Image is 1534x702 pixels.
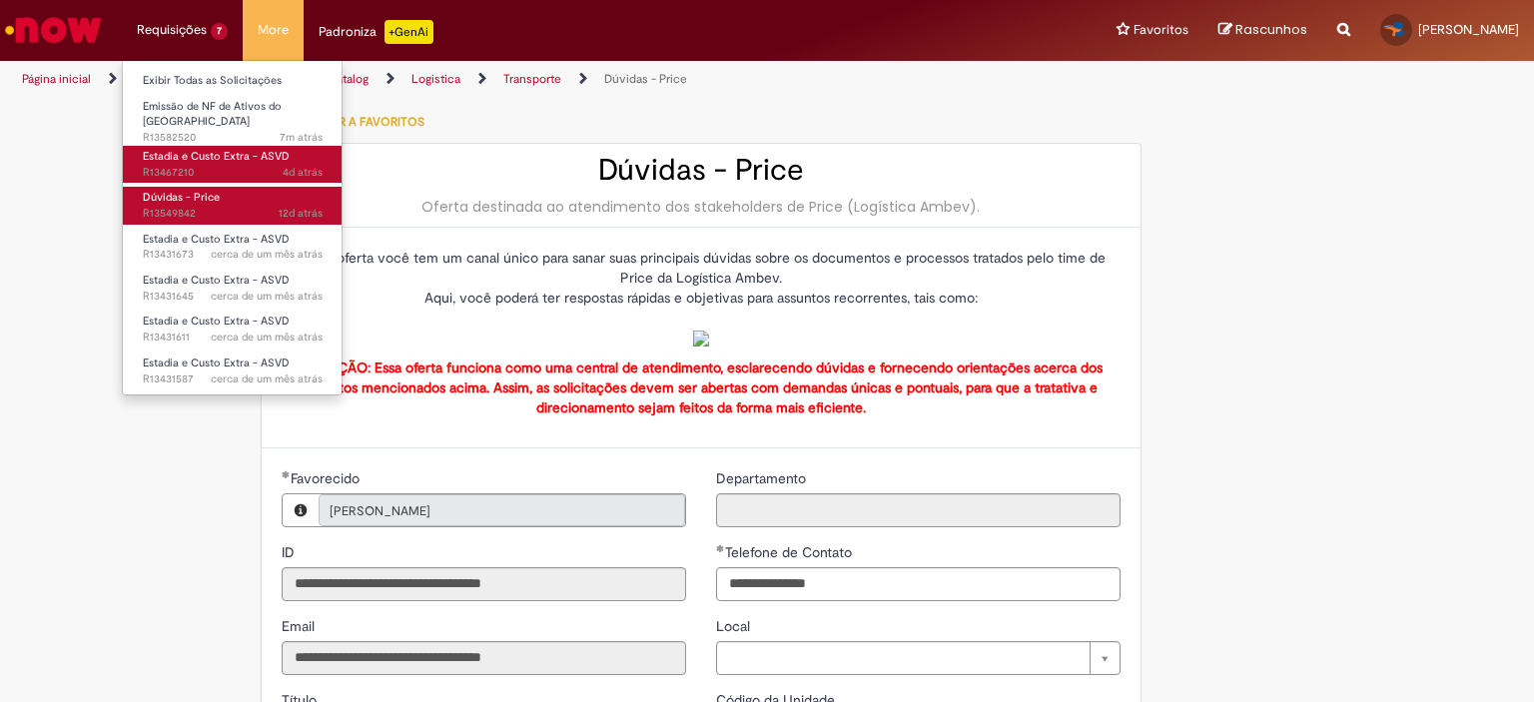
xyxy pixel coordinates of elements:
[693,331,709,347] img: sys_attachment.do
[283,165,323,180] time: 26/09/2025 17:40:51
[143,165,323,181] span: R13467210
[123,311,343,348] a: Aberto R13431611 : Estadia e Custo Extra - ASVD
[143,330,323,346] span: R13431611
[280,130,323,145] span: 7m atrás
[282,616,319,636] label: Somente leitura - Email
[143,314,290,329] span: Estadia e Custo Extra - ASVD
[143,371,323,387] span: R13431587
[716,468,810,488] label: Somente leitura - Departamento
[123,352,343,389] a: Aberto R13431587 : Estadia e Custo Extra - ASVD
[123,270,343,307] a: Aberto R13431645 : Estadia e Custo Extra - ASVD
[411,71,460,87] a: Logistica
[716,641,1121,675] a: Limpar campo Local
[143,355,290,370] span: Estadia e Custo Extra - ASVD
[319,20,433,44] div: Padroniza
[211,289,323,304] time: 20/08/2025 10:45:59
[261,101,435,143] button: Adicionar a Favoritos
[282,617,319,635] span: Somente leitura - Email
[281,114,424,130] span: Adicionar a Favoritos
[143,247,323,263] span: R13431673
[319,494,685,526] a: [PERSON_NAME]Limpar campo Favorecido
[716,469,810,487] span: Somente leitura - Departamento
[143,289,323,305] span: R13431645
[123,187,343,224] a: Aberto R13549842 : Dúvidas - Price
[282,542,299,562] label: Somente leitura - ID
[143,190,220,205] span: Dúvidas - Price
[282,641,686,675] input: Email
[1235,20,1307,39] span: Rascunhos
[143,130,323,146] span: R13582520
[143,99,282,130] span: Emissão de NF de Ativos do [GEOGRAPHIC_DATA]
[282,197,1121,217] div: Oferta destinada ao atendimento dos stakeholders de Price (Logística Ambev).
[211,247,323,262] span: cerca de um mês atrás
[299,358,1103,416] strong: *ATENÇÃO: Essa oferta funciona como uma central de atendimento, esclarecendo dúvidas e fornecendo...
[258,20,289,40] span: More
[22,71,91,87] a: Página inicial
[330,495,634,527] span: [PERSON_NAME]
[282,470,291,478] span: Obrigatório Preenchido
[716,567,1121,601] input: Telefone de Contato
[15,61,1008,98] ul: Trilhas de página
[604,71,687,87] a: Dúvidas - Price
[283,165,323,180] span: 4d atrás
[211,247,323,262] time: 20/08/2025 10:49:11
[280,130,323,145] time: 30/09/2025 15:48:04
[716,617,754,635] span: Local
[123,70,343,92] a: Exibir Todas as Solicitações
[143,273,290,288] span: Estadia e Custo Extra - ASVD
[384,20,433,44] p: +GenAi
[211,371,323,386] time: 20/08/2025 10:36:20
[143,232,290,247] span: Estadia e Custo Extra - ASVD
[123,96,343,139] a: Aberto R13582520 : Emissão de NF de Ativos do ASVD
[137,20,207,40] span: Requisições
[279,206,323,221] span: 12d atrás
[123,146,343,183] a: Aberto R13467210 : Estadia e Custo Extra - ASVD
[716,544,725,552] span: Obrigatório Preenchido
[2,10,105,50] img: ServiceNow
[291,469,364,487] span: Necessários - Favorecido
[503,71,561,87] a: Transporte
[282,567,686,601] input: ID
[716,493,1121,527] input: Departamento
[283,494,319,526] button: Favorecido, Visualizar este registro Thiago César
[211,330,323,345] span: cerca de um mês atrás
[1218,21,1307,40] a: Rascunhos
[282,543,299,561] span: Somente leitura - ID
[211,371,323,386] span: cerca de um mês atrás
[143,206,323,222] span: R13549842
[211,23,228,40] span: 7
[282,248,1121,348] p: Nessa oferta você tem um canal único para sanar suas principais dúvidas sobre os documentos e pro...
[279,206,323,221] time: 19/09/2025 10:24:27
[282,468,364,488] label: Somente leitura - Necessários - Favorecido
[725,543,856,561] span: Telefone de Contato
[123,229,343,266] a: Aberto R13431673 : Estadia e Custo Extra - ASVD
[143,149,290,164] span: Estadia e Custo Extra - ASVD
[211,289,323,304] span: cerca de um mês atrás
[211,330,323,345] time: 20/08/2025 10:41:25
[1418,21,1519,38] span: [PERSON_NAME]
[122,60,343,395] ul: Requisições
[282,154,1121,187] h2: Dúvidas - Price
[1134,20,1188,40] span: Favoritos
